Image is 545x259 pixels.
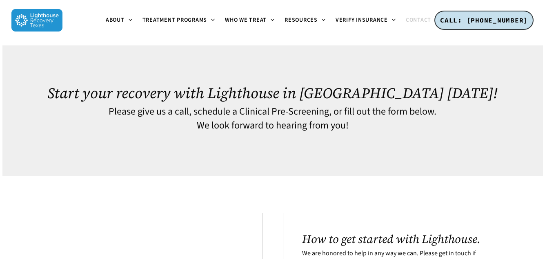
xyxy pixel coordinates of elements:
[37,120,508,131] h4: We look forward to hearing from you!
[285,16,318,24] span: Resources
[440,16,528,24] span: CALL: [PHONE_NUMBER]
[142,16,207,24] span: Treatment Programs
[220,17,280,24] a: Who We Treat
[106,16,125,24] span: About
[11,9,62,32] img: Lighthouse Recovery Texas
[37,106,508,117] h4: Please give us a call, schedule a Clinical Pre-Screening, or fill out the form below.
[401,17,444,24] a: Contact
[336,16,388,24] span: Verify Insurance
[225,16,267,24] span: Who We Treat
[331,17,401,24] a: Verify Insurance
[280,17,331,24] a: Resources
[406,16,431,24] span: Contact
[37,85,508,101] h1: Start your recovery with Lighthouse in [GEOGRAPHIC_DATA] [DATE]!
[434,11,534,30] a: CALL: [PHONE_NUMBER]
[138,17,220,24] a: Treatment Programs
[101,17,138,24] a: About
[302,232,489,245] h2: How to get started with Lighthouse.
